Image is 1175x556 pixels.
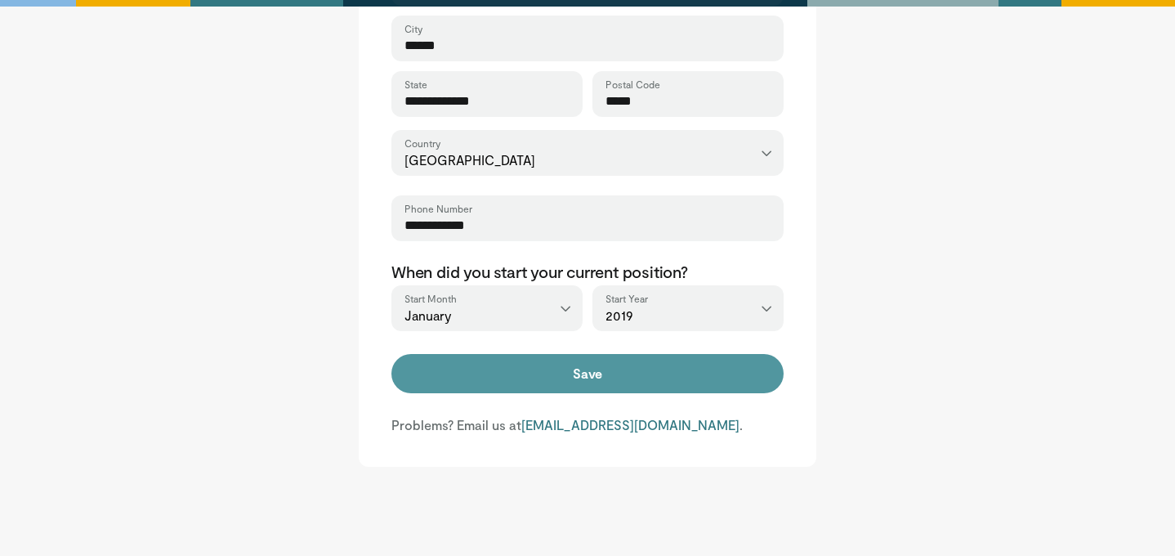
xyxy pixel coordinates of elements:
[605,78,660,91] label: Postal Code
[391,261,784,282] p: When did you start your current position?
[404,78,427,91] label: State
[404,22,422,35] label: City
[391,416,784,434] p: Problems? Email us at .
[391,354,784,393] button: Save
[404,202,472,215] label: Phone Number
[521,417,739,433] a: [EMAIL_ADDRESS][DOMAIN_NAME]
